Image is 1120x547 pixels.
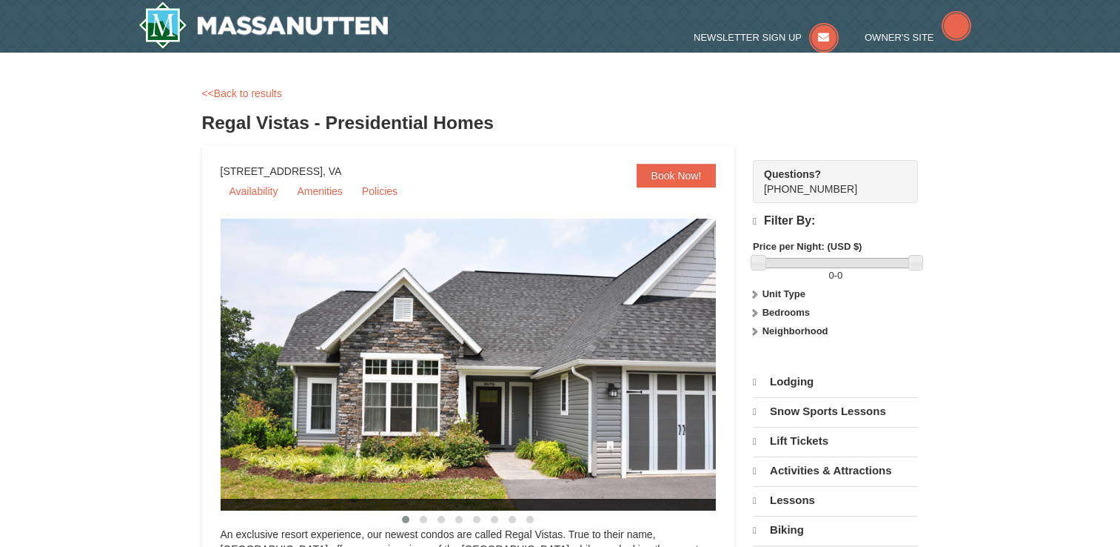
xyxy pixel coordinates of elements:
[764,167,891,195] span: [PHONE_NUMBER]
[764,168,821,180] strong: Questions?
[221,219,754,511] img: 19218991-1-902409a9.jpg
[865,32,971,43] a: Owner's Site
[762,325,828,337] strong: Neighborhood
[353,180,406,202] a: Policies
[753,516,918,544] a: Biking
[753,486,918,514] a: Lessons
[753,368,918,396] a: Lodging
[753,397,918,425] a: Snow Sports Lessons
[865,32,934,43] span: Owner's Site
[138,1,389,49] a: Massanutten Resort
[221,180,287,202] a: Availability
[753,427,918,455] a: Lift Tickets
[762,288,805,299] strong: Unit Type
[753,457,918,485] a: Activities & Attractions
[753,241,862,252] strong: Price per Night: (USD $)
[753,268,918,283] label: -
[753,214,918,228] h4: Filter By:
[637,164,717,188] a: Book Now!
[694,32,839,43] a: Newsletter Sign Up
[138,1,389,49] img: Massanutten Resort Logo
[288,180,351,202] a: Amenities
[828,270,834,281] span: 0
[202,108,919,138] h3: Regal Vistas - Presidential Homes
[762,307,810,318] strong: Bedrooms
[694,32,802,43] span: Newsletter Sign Up
[202,87,282,99] a: <<Back to results
[837,270,842,281] span: 0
